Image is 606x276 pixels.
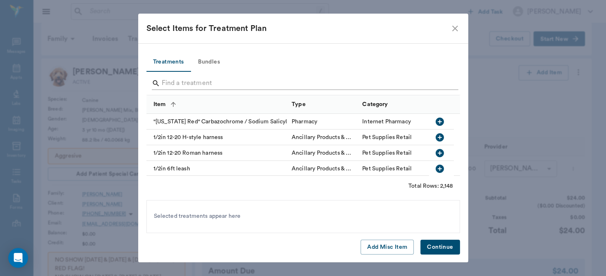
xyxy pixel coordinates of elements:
[450,24,460,33] button: close
[362,93,388,116] div: Category
[362,149,412,157] div: Pet Supplies Retail
[146,95,288,114] div: Item
[292,118,317,126] div: Pharmacy
[308,99,319,110] button: Sort
[146,114,288,130] div: "[US_STATE] Red" Carbazochrome / Sodium Salicylate (10mgml/250mg/ml) 100ml
[162,77,446,90] input: Find a treatment
[420,240,460,255] button: Continue
[362,133,412,142] div: Pet Supplies Retail
[435,99,447,110] button: Sort
[292,133,354,142] div: Ancillary Products & Services
[152,77,458,92] div: Search
[292,93,306,116] div: Type
[358,95,429,114] div: Category
[288,95,358,114] div: Type
[292,149,354,157] div: Ancillary Products & Services
[292,165,354,173] div: Ancillary Products & Services
[153,93,166,116] div: Item
[154,212,241,221] span: Selected treatments appear here
[390,99,401,110] button: Sort
[146,130,288,145] div: 1/2in 12-20 H-style harness
[146,22,450,35] div: Select Items for Treatment Plan
[408,182,453,190] div: Total Rows: 2,148
[146,145,288,161] div: 1/2in 12-20 Roman harness
[167,99,179,110] button: Sort
[146,161,288,177] div: 1/2in 6ft leash
[362,165,412,173] div: Pet Supplies Retail
[362,118,411,126] div: Internet Pharmacy
[361,240,414,255] button: Add Misc Item
[146,52,191,72] button: Treatments
[191,52,228,72] button: Bundles
[8,248,28,268] div: Open Intercom Messenger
